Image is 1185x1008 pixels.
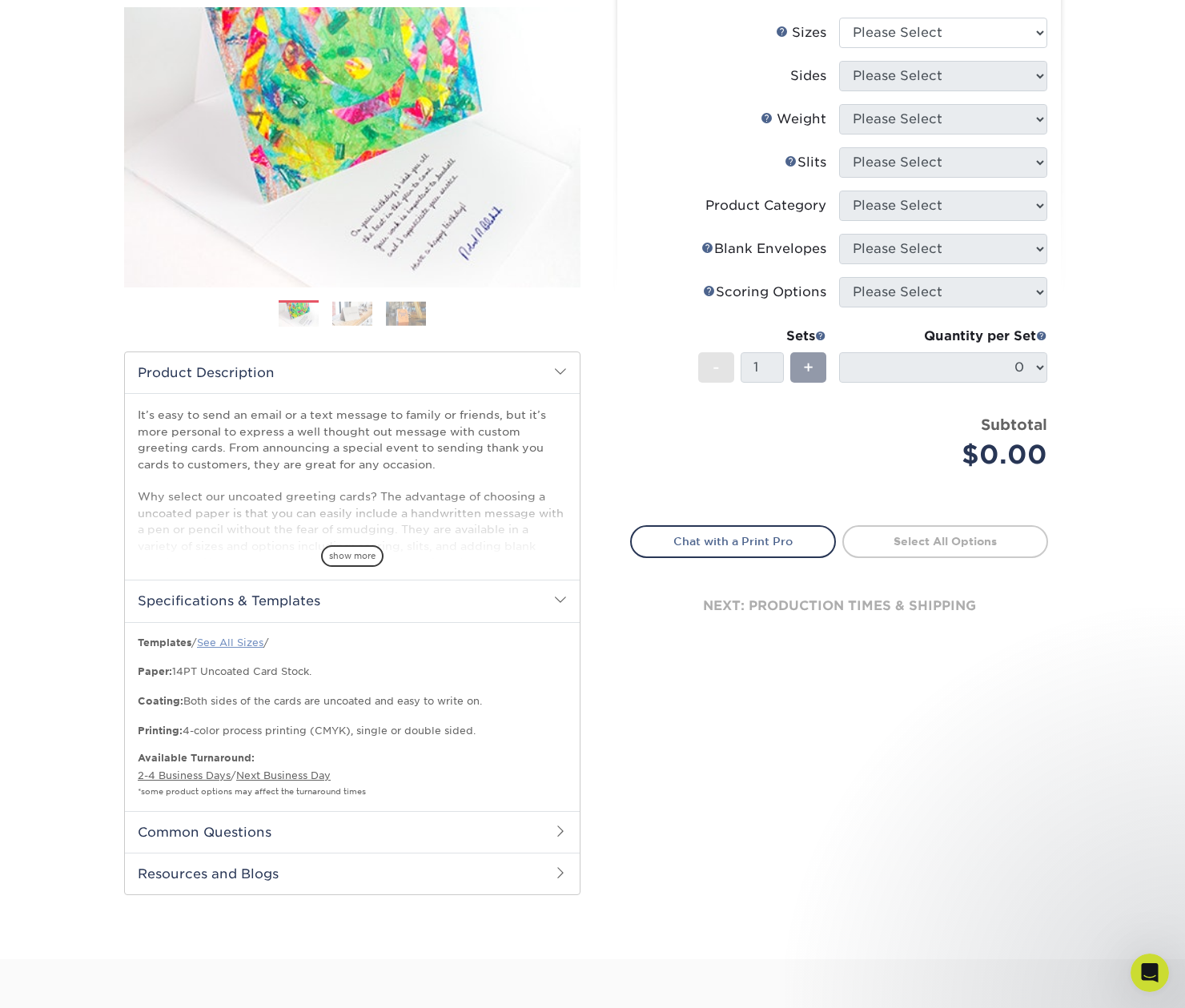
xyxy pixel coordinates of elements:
span: show more [321,545,384,567]
h2: Resources and Blogs [125,853,580,894]
p: It’s easy to send an email or a text message to family or friends, but it’s more personal to expr... [138,407,567,619]
small: *some product options may affect the turnaround times [138,787,366,796]
span: - [713,355,720,380]
strong: Paper: [138,665,172,677]
div: Product Category [705,196,826,215]
h2: Common Questions [125,811,580,853]
img: Greeting Cards 01 [279,301,319,329]
a: See All Sizes [197,637,263,649]
a: 2-4 Business Days [138,769,231,781]
span: + [803,355,813,380]
div: Quantity per Set [839,327,1047,346]
div: next: production times & shipping [630,558,1048,654]
img: Greeting Cards 02 [332,301,372,326]
strong: Subtotal [981,416,1047,433]
h2: Specifications & Templates [125,580,580,621]
div: Sizes [776,23,826,42]
div: Scoring Options [703,283,826,302]
div: Sides [790,66,826,86]
div: $0.00 [851,436,1047,474]
h2: Product Description [125,352,580,393]
div: Sets [698,327,826,346]
a: Select All Options [842,525,1048,557]
iframe: Intercom live chat [1131,954,1169,992]
strong: Coating: [138,695,183,707]
b: Available Turnaround: [138,752,255,764]
img: Greeting Cards 03 [386,301,426,326]
a: Chat with a Print Pro [630,525,836,557]
b: Templates [138,637,191,649]
div: Slits [785,153,826,172]
p: / / 14PT Uncoated Card Stock. Both sides of the cards are uncoated and easy to write on. 4-color ... [138,636,567,738]
iframe: Google Customer Reviews [4,959,136,1002]
div: Blank Envelopes [701,239,826,259]
strong: Printing: [138,725,183,737]
div: Weight [761,110,826,129]
a: Next Business Day [236,769,331,781]
p: / [138,751,567,798]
